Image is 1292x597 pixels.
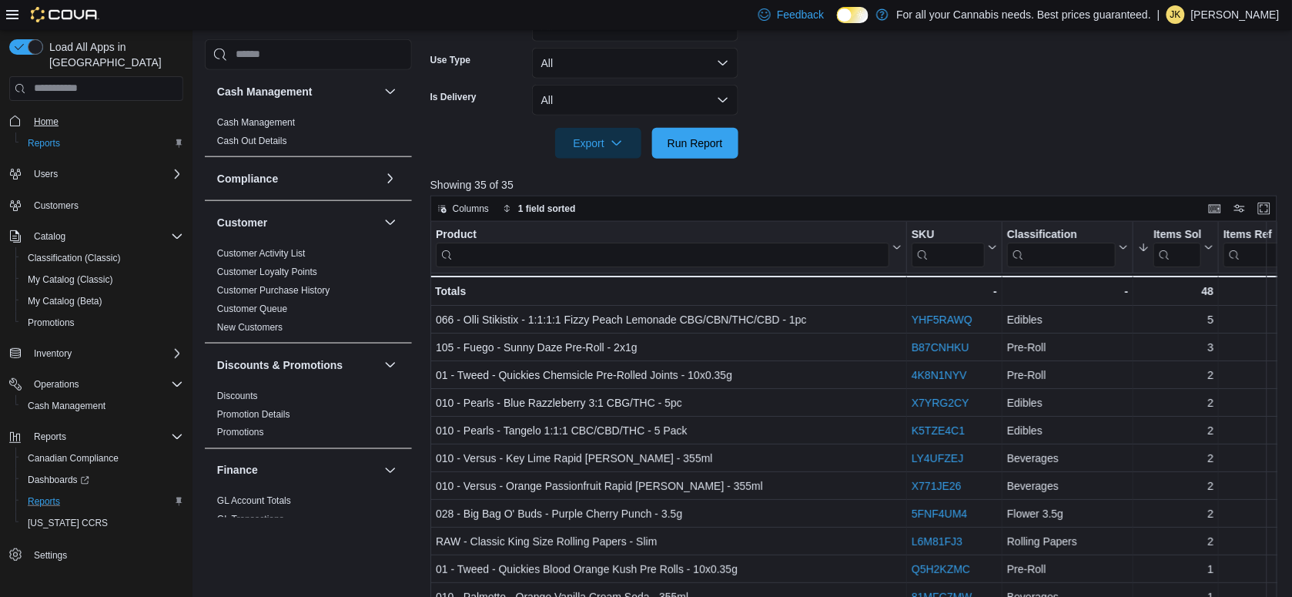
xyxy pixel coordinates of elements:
[217,357,343,372] h3: Discounts & Promotions
[217,247,306,258] a: Customer Activity List
[217,170,278,186] h3: Compliance
[436,449,902,468] div: 010 - Versus - Key Lime Rapid [PERSON_NAME] - 355ml
[28,375,85,394] button: Operations
[668,136,723,151] span: Run Report
[217,390,258,401] a: Discounts
[3,110,189,132] button: Home
[1007,505,1128,523] div: Flower 3.5g
[1223,227,1280,267] div: Items Ref
[431,200,495,218] button: Columns
[1138,505,1213,523] div: 2
[217,427,264,438] a: Promotions
[1007,394,1128,412] div: Edibles
[22,134,183,153] span: Reports
[22,270,119,289] a: My Catalog (Classic)
[205,112,412,156] div: Cash Management
[22,249,127,267] a: Classification (Classic)
[22,514,114,532] a: [US_STATE] CCRS
[1138,560,1213,579] div: 1
[217,495,291,507] span: GL Account Totals
[217,389,258,401] span: Discounts
[28,546,73,565] a: Settings
[217,283,330,296] span: Customer Purchase History
[912,314,972,326] a: YHF5RAWQ
[22,314,183,332] span: Promotions
[436,227,889,242] div: Product
[217,514,284,525] a: GL Transactions
[217,214,267,230] h3: Customer
[31,7,99,22] img: Cova
[532,85,738,116] button: All
[430,54,470,66] label: Use Type
[15,312,189,334] button: Promotions
[34,549,67,562] span: Settings
[28,545,183,564] span: Settings
[1138,449,1213,468] div: 2
[28,165,183,183] span: Users
[912,227,997,267] button: SKU
[3,163,189,185] button: Users
[15,132,189,154] button: Reports
[1007,449,1128,468] div: Beverages
[435,282,902,300] div: Totals
[28,165,64,183] button: Users
[3,194,189,216] button: Customers
[564,128,632,159] span: Export
[381,213,400,231] button: Customer
[217,284,330,295] a: Customer Purchase History
[436,532,902,551] div: RAW - Classic King Size Rolling Papers - Slim
[22,492,183,511] span: Reports
[28,400,105,412] span: Cash Management
[1007,560,1128,579] div: Pre-Roll
[28,428,183,446] span: Reports
[217,214,378,230] button: Customer
[912,282,997,300] div: -
[15,469,189,491] a: Dashboards
[912,452,963,465] a: LY4UFZEJ
[217,265,317,277] span: Customer Loyalty Points
[381,169,400,187] button: Compliance
[777,7,824,22] span: Feedback
[1138,477,1213,495] div: 2
[217,320,283,333] span: New Customers
[430,91,477,103] label: Is Delivery
[1007,477,1128,495] div: Beverages
[518,203,576,215] span: 1 field sorted
[436,338,902,357] div: 105 - Fuego - Sunny Daze Pre-Roll - 2x1g
[912,397,969,409] a: X7YRG2CY
[837,23,838,24] span: Dark Mode
[217,116,295,127] a: Cash Management
[217,247,306,259] span: Customer Activity List
[1007,227,1116,242] div: Classification
[1138,227,1213,267] button: Items Sold
[1138,421,1213,440] div: 2
[436,394,902,412] div: 010 - Pearls - Blue Razzleberry 3:1 CBG/THC - 5pc
[912,508,967,520] a: 5FNF4UM4
[28,252,121,264] span: Classification (Classic)
[15,448,189,469] button: Canadian Compliance
[436,227,889,267] div: Product
[1166,5,1185,24] div: Jennifer Kinzie
[1153,227,1201,267] div: Items Sold
[28,495,60,508] span: Reports
[15,290,189,312] button: My Catalog (Beta)
[217,302,287,314] span: Customer Queue
[28,452,119,465] span: Canadian Compliance
[22,514,183,532] span: Washington CCRS
[217,303,287,314] a: Customer Queue
[436,366,902,384] div: 01 - Tweed - Quickies Chemsicle Pre-Rolled Joints - 10x0.35g
[217,462,258,478] h3: Finance
[1007,421,1128,440] div: Edibles
[22,449,183,468] span: Canadian Compliance
[1255,200,1274,218] button: Enter fullscreen
[28,196,85,215] a: Customers
[436,421,902,440] div: 010 - Pearls - Tangelo 1:1:1 CBC/CBD/THC - 5 Pack
[15,512,189,534] button: [US_STATE] CCRS
[3,426,189,448] button: Reports
[217,495,291,506] a: GL Account Totals
[34,347,72,360] span: Inventory
[205,386,412,448] div: Discounts & Promotions
[28,317,75,329] span: Promotions
[1007,366,1128,384] div: Pre-Roll
[43,39,183,70] span: Load All Apps in [GEOGRAPHIC_DATA]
